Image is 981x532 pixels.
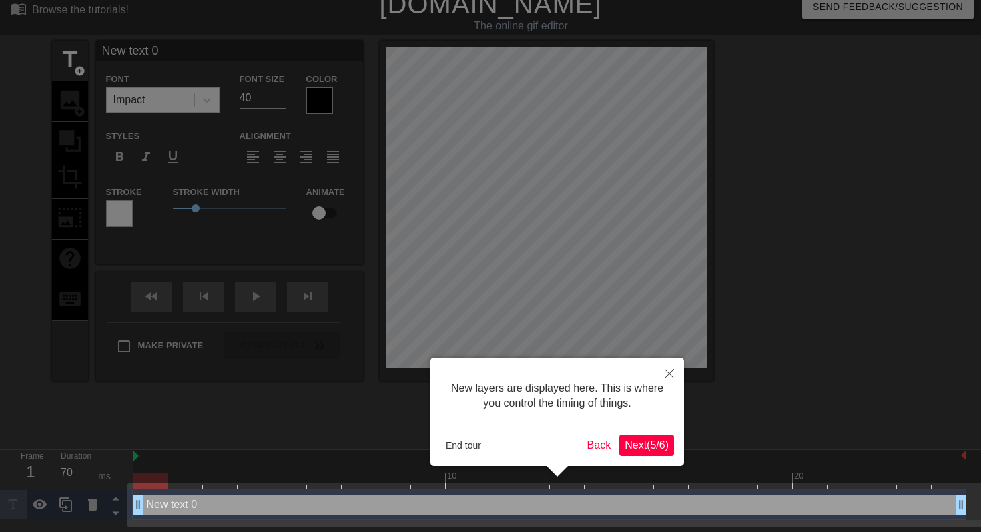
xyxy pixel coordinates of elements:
[625,439,669,451] span: Next ( 5 / 6 )
[440,435,486,455] button: End tour
[619,435,674,456] button: Next
[440,368,674,425] div: New layers are displayed here. This is where you control the timing of things.
[582,435,617,456] button: Back
[655,358,684,388] button: Close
